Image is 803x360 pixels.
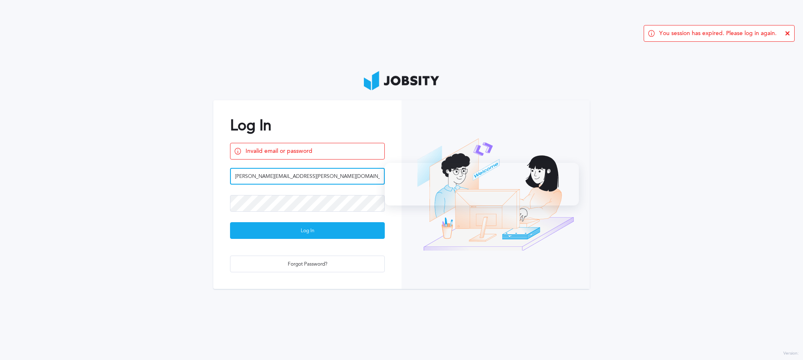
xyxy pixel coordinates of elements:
div: Log In [230,223,384,239]
div: Forgot Password? [230,256,384,273]
span: You session has expired. Please log in again. [659,30,777,37]
button: Log In [230,222,385,239]
h2: Log In [230,117,385,134]
button: Forgot Password? [230,256,385,272]
span: Invalid email or password [246,148,380,155]
input: Email [230,168,385,185]
label: Version: [783,351,799,356]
